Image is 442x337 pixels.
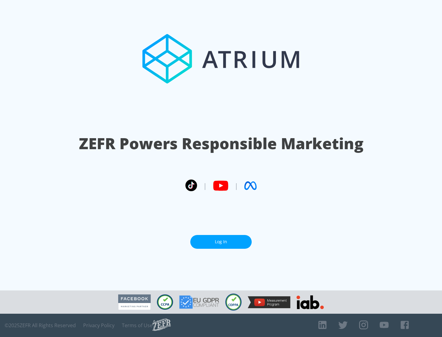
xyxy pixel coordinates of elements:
h1: ZEFR Powers Responsible Marketing [79,133,363,154]
a: Terms of Use [122,322,153,328]
img: CCPA Compliant [157,294,173,310]
img: IAB [297,295,324,309]
span: © 2025 ZEFR All Rights Reserved [5,322,76,328]
a: Log In [190,235,252,249]
img: YouTube Measurement Program [248,296,290,308]
span: | [235,181,238,190]
span: | [203,181,207,190]
a: Privacy Policy [83,322,114,328]
img: Facebook Marketing Partner [118,294,151,310]
img: GDPR Compliant [179,295,219,309]
img: COPPA Compliant [225,293,242,311]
